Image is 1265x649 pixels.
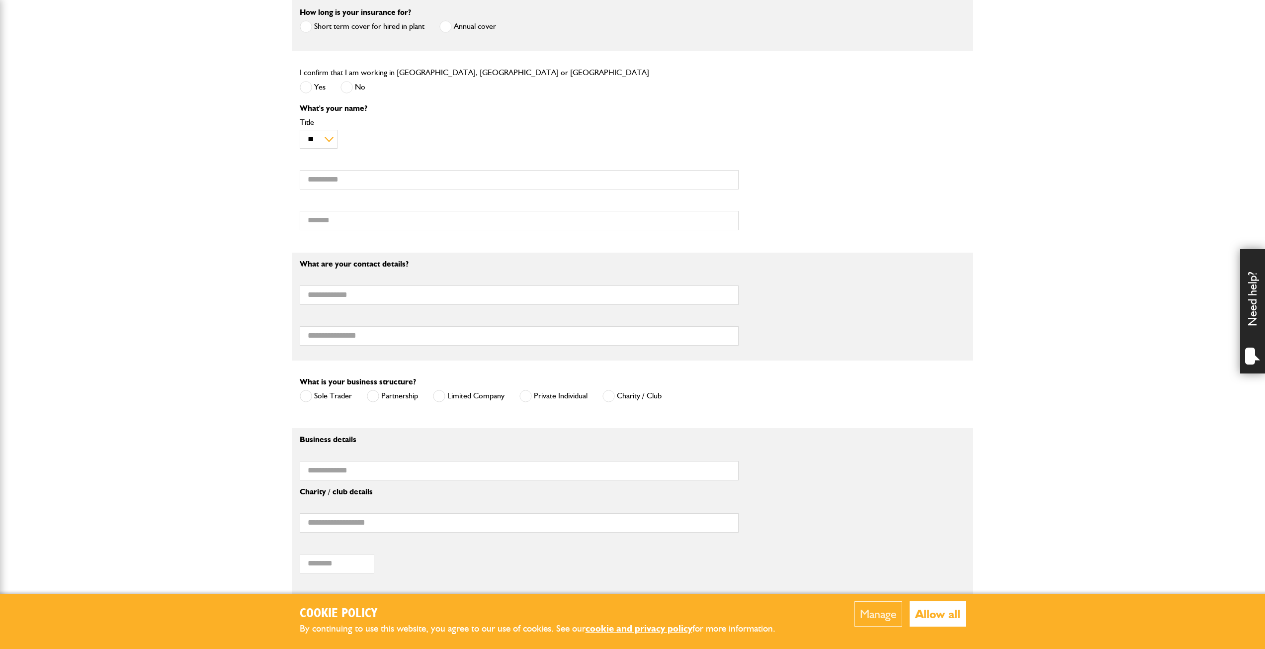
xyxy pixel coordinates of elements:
p: What are your contact details? [300,260,739,268]
label: Private Individual [519,390,588,402]
label: How long is your insurance for? [300,8,411,16]
label: Charity / Club [602,390,662,402]
label: Yes [300,81,326,93]
label: No [340,81,365,93]
h2: Cookie Policy [300,606,792,622]
label: Annual cover [439,20,496,33]
label: Sole Trader [300,390,352,402]
p: Charity / club details [300,488,739,496]
button: Manage [854,601,902,627]
label: Title [300,118,739,126]
p: What's your name? [300,104,739,112]
label: Partnership [367,390,418,402]
label: Short term cover for hired in plant [300,20,424,33]
label: Limited Company [433,390,505,402]
label: I confirm that I am working in [GEOGRAPHIC_DATA], [GEOGRAPHIC_DATA] or [GEOGRAPHIC_DATA] [300,69,649,77]
a: cookie and privacy policy [586,623,692,634]
button: Allow all [910,601,966,627]
p: By continuing to use this website, you agree to our use of cookies. See our for more information. [300,621,792,637]
p: Business details [300,436,739,444]
label: What is your business structure? [300,378,416,386]
div: Need help? [1240,249,1265,373]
